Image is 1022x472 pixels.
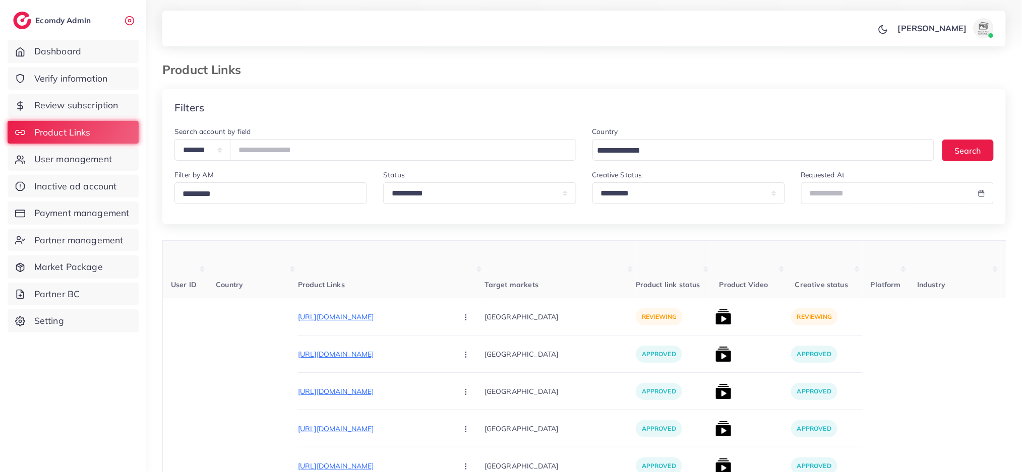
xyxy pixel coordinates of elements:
h3: Product Links [162,62,249,77]
p: approved [636,383,682,400]
span: Setting [34,314,64,327]
input: Search for option [594,143,922,159]
button: Search [942,140,994,161]
a: logoEcomdy Admin [13,12,93,29]
span: Industry [917,280,945,289]
a: Partner BC [8,283,139,306]
p: [GEOGRAPHIC_DATA] [485,417,636,440]
p: approved [636,346,682,363]
span: Target markets [485,280,538,289]
p: reviewing [636,308,683,325]
img: list product video [715,346,732,362]
p: [URL][DOMAIN_NAME] [298,348,449,360]
a: Product Links [8,121,139,144]
a: Partner management [8,229,139,252]
label: Status [383,170,405,180]
input: Search for option [179,186,361,202]
span: Product Links [34,126,91,139]
a: Market Package [8,255,139,279]
a: Payment management [8,201,139,225]
p: [PERSON_NAME] [898,22,967,34]
p: approved [791,383,837,400]
span: Country [216,280,243,289]
span: Verify information [34,72,108,85]
h2: Ecomdy Admin [35,16,93,25]
span: Product Video [719,280,768,289]
label: Requested At [801,170,845,180]
span: User ID [171,280,197,289]
img: list product video [715,309,732,325]
span: Inactive ad account [34,180,117,193]
a: User management [8,148,139,171]
span: Partner BC [34,288,80,301]
p: approved [791,420,837,437]
a: Dashboard [8,40,139,63]
span: Partner management [34,234,124,247]
p: [URL][DOMAIN_NAME] [298,385,449,397]
span: Dashboard [34,45,81,58]
img: logo [13,12,31,29]
label: Search account by field [174,126,251,137]
a: [PERSON_NAME]avatar [892,18,998,38]
a: Verify information [8,67,139,90]
div: Search for option [592,139,935,161]
span: Market Package [34,260,103,274]
span: Product Links [298,280,345,289]
p: [URL][DOMAIN_NAME] [298,311,449,323]
span: Creative status [795,280,848,289]
h4: Filters [174,101,204,114]
p: [URL][DOMAIN_NAME] [298,423,449,435]
img: avatar [974,18,994,38]
a: Inactive ad account [8,175,139,198]
img: list product video [715,421,732,437]
a: Setting [8,309,139,332]
span: Platform [871,280,901,289]
label: Creative Status [592,170,642,180]
p: approved [636,420,682,437]
span: Product link status [636,280,700,289]
img: list product video [715,383,732,399]
label: Filter by AM [174,170,214,180]
label: Country [592,126,618,137]
span: Review subscription [34,99,118,112]
a: Review subscription [8,94,139,117]
p: [GEOGRAPHIC_DATA] [485,343,636,365]
p: approved [791,346,837,363]
span: Payment management [34,207,130,220]
p: reviewing [791,308,838,325]
div: Search for option [174,182,367,204]
p: [URL][DOMAIN_NAME] [298,460,449,472]
p: [GEOGRAPHIC_DATA] [485,305,636,328]
span: User management [34,153,112,166]
p: [GEOGRAPHIC_DATA] [485,380,636,402]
